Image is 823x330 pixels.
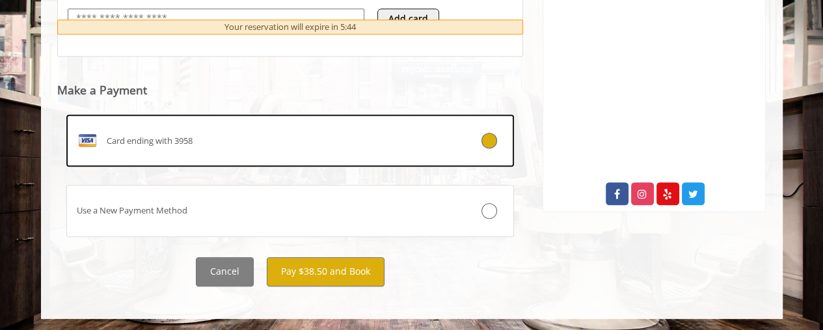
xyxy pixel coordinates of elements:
button: Add card [377,8,439,29]
label: Make a Payment [57,84,147,96]
span: Card ending with 3958 [107,134,193,148]
div: Your reservation will expire in 5:44 [57,20,524,34]
label: Use a New Payment Method [66,185,515,237]
button: Pay $38.50 and Book [267,257,385,286]
div: Use a New Payment Method [67,204,439,217]
img: VISA [77,130,98,151]
button: Cancel [196,257,254,286]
